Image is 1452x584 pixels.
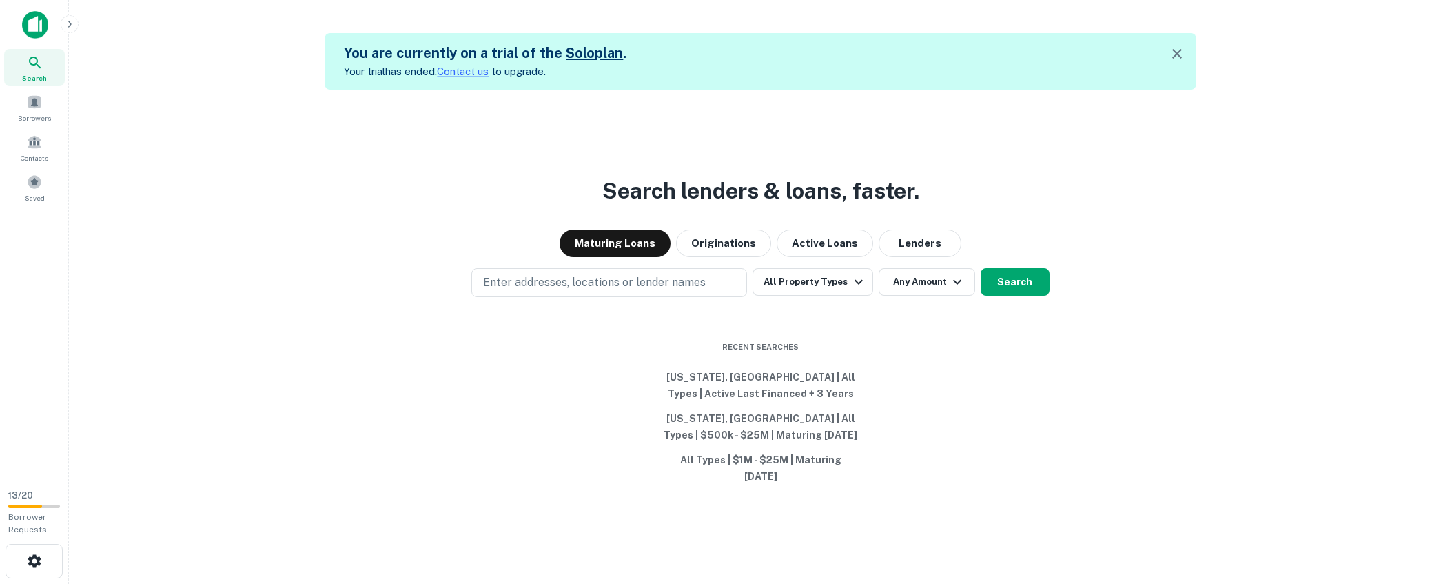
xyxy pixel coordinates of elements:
[21,152,48,163] span: Contacts
[753,268,872,296] button: All Property Types
[777,230,873,257] button: Active Loans
[1383,474,1452,540] iframe: Chat Widget
[657,341,864,353] span: Recent Searches
[8,490,33,501] span: 13 / 20
[560,230,671,257] button: Maturing Loans
[657,447,864,489] button: All Types | $1M - $25M | Maturing [DATE]
[344,43,626,63] h5: You are currently on a trial of the .
[657,406,864,447] button: [US_STATE], [GEOGRAPHIC_DATA] | All Types | $500k - $25M | Maturing [DATE]
[437,66,489,77] a: Contact us
[981,268,1050,296] button: Search
[18,112,51,123] span: Borrowers
[4,49,65,86] a: Search
[4,169,65,206] a: Saved
[25,192,45,203] span: Saved
[22,11,48,39] img: capitalize-icon.png
[879,268,975,296] button: Any Amount
[602,174,919,208] h3: Search lenders & loans, faster.
[471,268,747,297] button: Enter addresses, locations or lender names
[22,72,47,83] span: Search
[483,274,706,291] p: Enter addresses, locations or lender names
[879,230,961,257] button: Lenders
[657,365,864,406] button: [US_STATE], [GEOGRAPHIC_DATA] | All Types | Active Last Financed + 3 Years
[344,63,626,80] p: Your trial has ended. to upgrade.
[4,129,65,166] a: Contacts
[566,45,623,61] a: Soloplan
[8,512,47,534] span: Borrower Requests
[4,89,65,126] a: Borrowers
[676,230,771,257] button: Originations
